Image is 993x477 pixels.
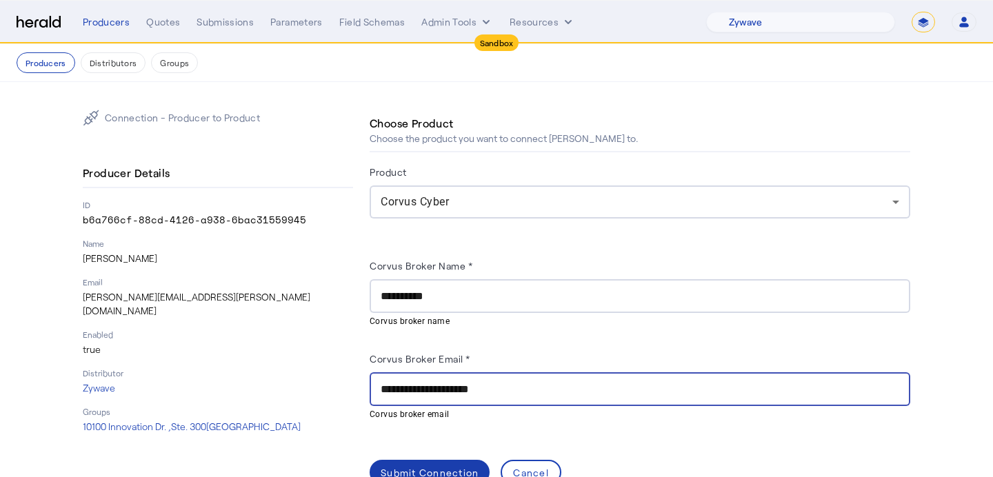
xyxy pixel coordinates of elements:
p: Zywave [83,381,353,395]
div: Sandbox [474,34,519,51]
button: Groups [151,52,198,73]
div: Producers [83,15,130,29]
div: Submissions [197,15,254,29]
label: Corvus Broker Email * [370,353,470,365]
div: Quotes [146,15,180,29]
p: Email [83,276,353,287]
label: Corvus Broker Name * [370,260,472,272]
button: Distributors [81,52,146,73]
p: ID [83,199,353,210]
button: internal dropdown menu [421,15,493,29]
div: Field Schemas [339,15,405,29]
h4: Choose Product [370,115,454,132]
p: Enabled [83,329,353,340]
button: Producers [17,52,75,73]
button: Resources dropdown menu [510,15,575,29]
p: true [83,343,353,356]
h4: Producer Details [83,165,175,181]
div: Parameters [270,15,323,29]
span: Corvus Cyber [381,195,449,208]
p: [PERSON_NAME][EMAIL_ADDRESS][PERSON_NAME][DOMAIN_NAME] [83,290,353,318]
p: Choose the product you want to connect [PERSON_NAME] to. [370,132,638,145]
p: Distributor [83,367,353,378]
p: Name [83,238,353,249]
mat-hint: Corvus broker name [370,313,902,328]
p: [PERSON_NAME] [83,252,353,265]
p: Groups [83,406,353,417]
label: Product [370,166,407,178]
p: b6a766cf-88cd-4126-a938-6bac31559945 [83,213,353,227]
mat-hint: Corvus broker email [370,406,902,421]
img: Herald Logo [17,16,61,29]
span: 10100 Innovation Dr. , Ste. 300 [GEOGRAPHIC_DATA] [83,420,301,432]
p: Connection - Producer to Product [105,111,260,125]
